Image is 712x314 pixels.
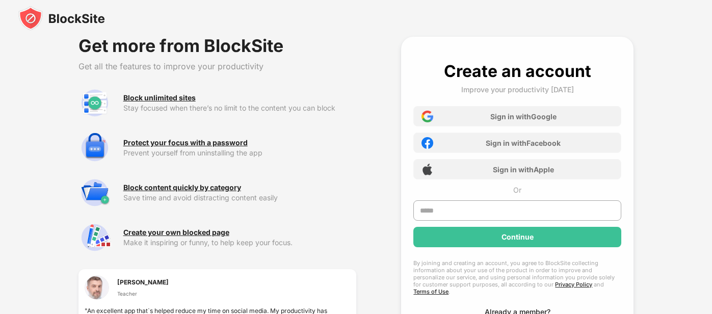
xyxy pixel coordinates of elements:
div: Sign in with Google [490,112,557,121]
div: Get all the features to improve your productivity [78,61,356,71]
img: premium-password-protection.svg [78,132,111,164]
img: premium-unlimited-blocklist.svg [78,87,111,119]
a: Terms of Use [413,288,449,295]
div: Create your own blocked page [123,228,229,237]
img: google-icon.png [421,111,433,122]
img: facebook-icon.png [421,137,433,149]
div: Get more from BlockSite [78,37,356,55]
div: Make it inspiring or funny, to help keep your focus. [123,239,356,247]
div: Sign in with Apple [493,165,554,174]
img: premium-customize-block-page.svg [78,221,111,254]
div: Prevent yourself from uninstalling the app [123,149,356,157]
img: premium-category.svg [78,176,111,209]
img: blocksite-icon-black.svg [18,6,105,31]
div: Save time and avoid distracting content easily [123,194,356,202]
div: Create an account [444,61,591,81]
div: Or [513,186,521,194]
div: Improve your productivity [DATE] [461,85,574,94]
div: Block content quickly by category [123,184,241,192]
div: By joining and creating an account, you agree to BlockSite collecting information about your use ... [413,259,621,295]
div: Teacher [117,290,169,298]
div: Stay focused when there’s no limit to the content you can block [123,104,356,112]
div: Block unlimited sites [123,94,196,102]
img: apple-icon.png [421,164,433,175]
img: testimonial-1.jpg [85,275,109,300]
div: [PERSON_NAME] [117,277,169,287]
div: Sign in with Facebook [486,139,561,147]
a: Privacy Policy [555,281,592,288]
div: Protect your focus with a password [123,139,248,147]
div: Continue [502,233,534,241]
